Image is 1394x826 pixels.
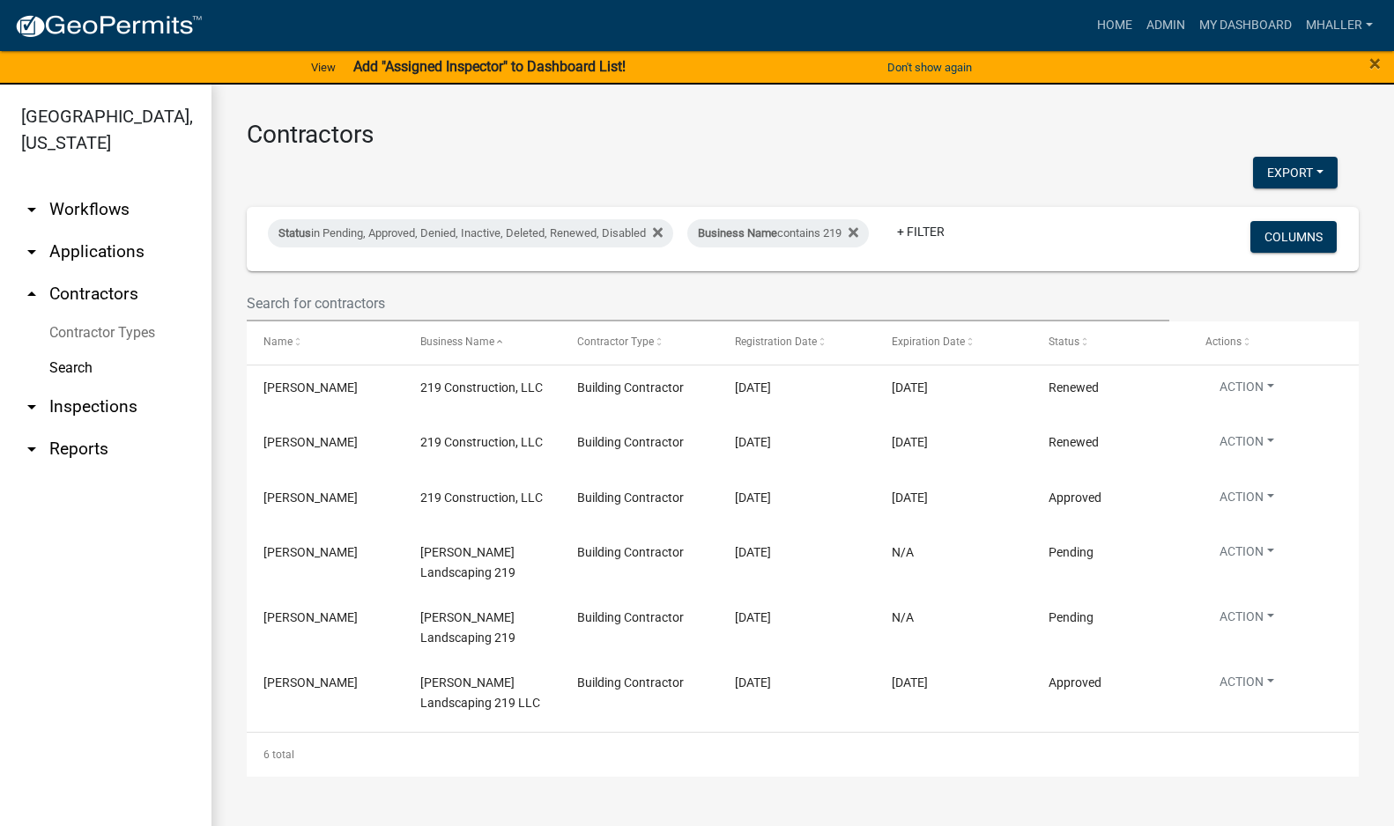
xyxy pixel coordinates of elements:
span: Name [263,336,293,348]
span: Building Contractor [577,675,684,690]
strong: Add "Assigned Inspector" to Dashboard List! [353,58,626,75]
datatable-header-cell: Contractor Type [560,321,717,364]
span: Registration Date [735,336,817,348]
span: Pending [1049,545,1094,559]
span: Status [278,226,311,240]
button: Export [1253,157,1338,188]
span: 04/25/2024 [735,380,771,395]
i: arrow_drop_up [21,284,42,305]
i: arrow_drop_down [21,199,42,220]
span: 01/01/2025 [735,435,771,449]
span: Building Contractor [577,490,684,505]
button: Action [1205,673,1288,698]
span: Approved [1049,490,1101,505]
span: 12/31/2025 [892,675,928,690]
span: Reyes Landscaping 219 LLC [420,675,540,710]
span: Contractor Type [577,336,654,348]
span: Renewed [1049,435,1099,449]
span: Nik Brown [263,435,358,449]
a: + Filter [883,216,959,247]
button: Columns [1250,221,1337,253]
a: Admin [1139,9,1192,42]
span: × [1369,51,1381,76]
span: Juan Reyes [263,675,358,690]
datatable-header-cell: Actions [1189,321,1346,364]
a: My Dashboard [1192,9,1299,42]
button: Action [1205,542,1288,568]
datatable-header-cell: Expiration Date [875,321,1032,364]
span: 12/31/2024 [892,380,928,395]
span: 04/21/2025 [735,490,771,505]
span: 219 Construction, LLC [420,435,543,449]
span: Building Contractor [577,380,684,395]
span: Status [1049,336,1079,348]
button: Close [1369,53,1381,74]
i: arrow_drop_down [21,439,42,460]
span: N/A [892,610,914,624]
i: arrow_drop_down [21,241,42,262]
button: Action [1205,378,1288,403]
span: Reyes Landscaping 219 [420,610,515,645]
a: View [304,53,343,82]
div: contains 219 [687,219,869,247]
span: 04/14/2025 [735,675,771,690]
span: Pending [1049,610,1094,624]
i: arrow_drop_down [21,396,42,417]
span: 12/31/2025 [892,490,928,505]
span: Renewed [1049,380,1099,395]
span: Nik Brown [263,380,358,395]
button: Action [1205,432,1288,458]
span: Building Contractor [577,435,684,449]
a: Home [1090,9,1139,42]
a: mhaller [1299,9,1380,42]
span: Jason Cromwell [263,545,358,559]
span: 219 Construction, LLC [420,380,543,395]
span: Approved [1049,675,1101,690]
span: Nik Brown [263,490,358,505]
button: Action [1205,488,1288,513]
span: N/A [892,545,914,559]
span: Business Name [698,226,777,240]
datatable-header-cell: Registration Date [717,321,874,364]
span: 01/06/2025 [735,610,771,624]
span: 219 Construction, LLC [420,490,543,505]
datatable-header-cell: Business Name [404,321,560,364]
button: Action [1205,608,1288,633]
span: Reyes Landscaping 219 [420,545,515,579]
div: 6 total [247,733,1359,777]
span: Actions [1205,336,1242,348]
span: Building Contractor [577,545,684,559]
h3: Contractors [247,120,1359,150]
span: Building Contractor [577,610,684,624]
datatable-header-cell: Name [247,321,404,364]
span: 01/06/2025 [735,545,771,559]
span: Business Name [420,336,494,348]
datatable-header-cell: Status [1032,321,1189,364]
button: Don't show again [880,53,979,82]
span: Jason Cromwell [263,610,358,624]
div: in Pending, Approved, Denied, Inactive, Deleted, Renewed, Disabled [268,219,673,247]
input: Search for contractors [247,285,1169,321]
span: 12/31/2025 [892,435,928,449]
span: Expiration Date [892,336,965,348]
